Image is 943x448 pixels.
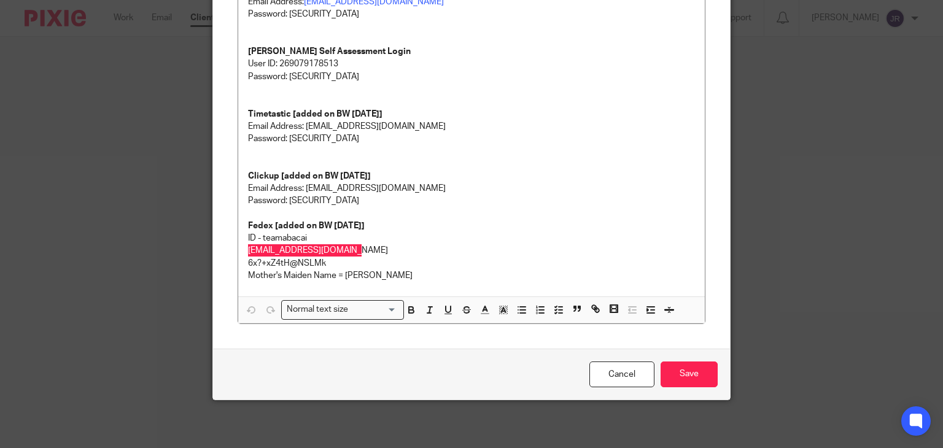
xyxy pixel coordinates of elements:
p: Mother's Maiden Name = [PERSON_NAME] [248,269,696,282]
p: [EMAIL_ADDRESS][DOMAIN_NAME] [248,244,696,257]
p: Password: [SECURITY_DATA] [248,8,696,20]
p: User ID: 269079178513 [248,58,696,70]
strong: [PERSON_NAME] Self Assessment Login [248,47,411,56]
p: Email Address: [EMAIL_ADDRESS][DOMAIN_NAME] [248,120,696,133]
input: Save [661,361,718,388]
div: Search for option [281,300,404,319]
p: Password: [SECURITY_DATA] [248,133,696,145]
p: 6x?+xZ4tH@NSLMk [248,257,696,269]
strong: Timetastic [added on BW [DATE]] [248,110,382,118]
p: Password: [SECURITY_DATA] [248,195,696,207]
p: Password: [SECURITY_DATA] [248,71,696,83]
strong: Clickup [added on BW [DATE]] [248,172,371,180]
p: Email Address: [EMAIL_ADDRESS][DOMAIN_NAME] [248,182,696,195]
p: ID - teamabacai [248,232,696,244]
strong: Fedex [added on BW [DATE]] [248,222,365,230]
input: Search for option [352,303,397,316]
a: Cancel [589,361,654,388]
span: Normal text size [284,303,351,316]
